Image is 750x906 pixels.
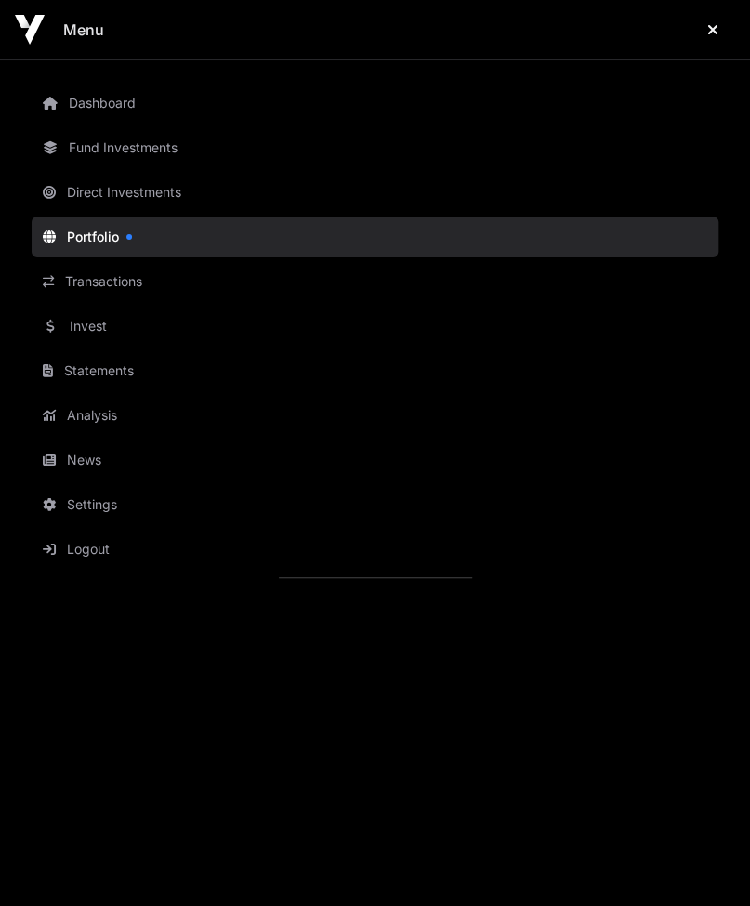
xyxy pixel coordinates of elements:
[32,395,718,436] a: Analysis
[32,529,748,570] button: Logout
[32,172,718,213] a: Direct Investments
[32,261,718,302] a: Transactions
[32,127,718,168] a: Fund Investments
[32,217,718,257] a: Portfolio
[32,306,718,347] a: Invest
[32,83,718,124] a: Dashboard
[691,11,735,48] button: Close
[657,817,750,906] iframe: Chat Widget
[32,350,718,391] a: Statements
[32,484,718,525] a: Settings
[32,440,718,480] a: News
[63,19,104,41] h2: Menu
